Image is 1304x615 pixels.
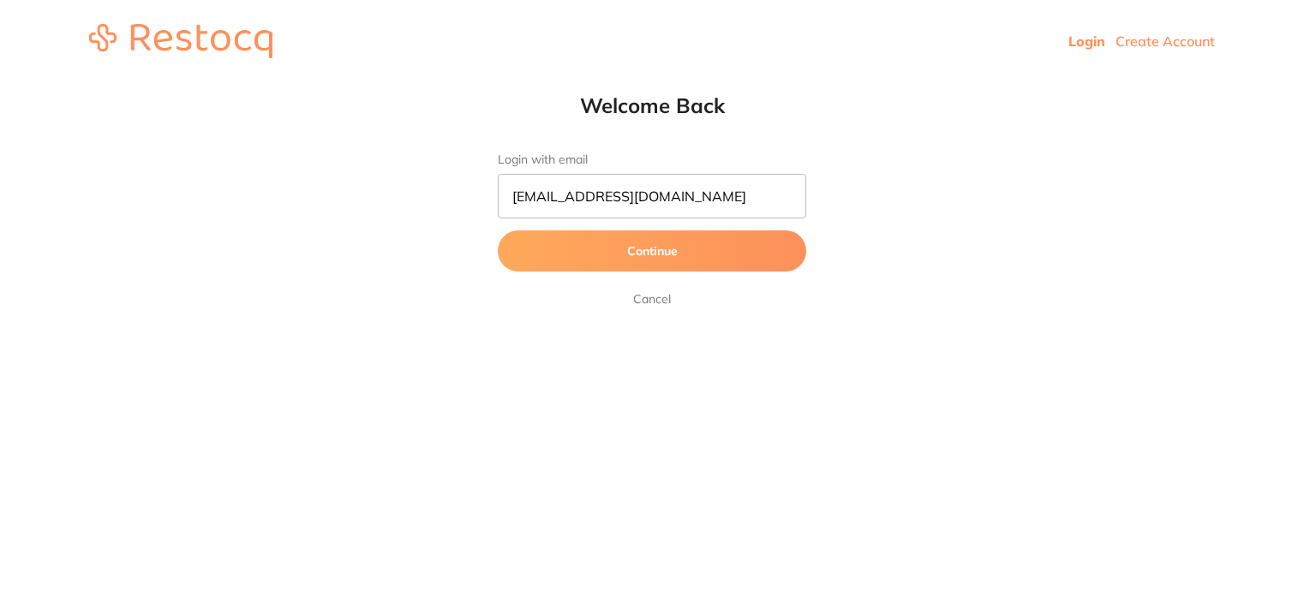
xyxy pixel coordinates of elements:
[464,93,840,118] h1: Welcome Back
[89,24,272,58] img: restocq_logo.svg
[1116,33,1215,50] a: Create Account
[498,230,806,272] button: Continue
[630,289,674,309] a: Cancel
[498,152,806,167] label: Login with email
[1068,33,1105,50] a: Login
